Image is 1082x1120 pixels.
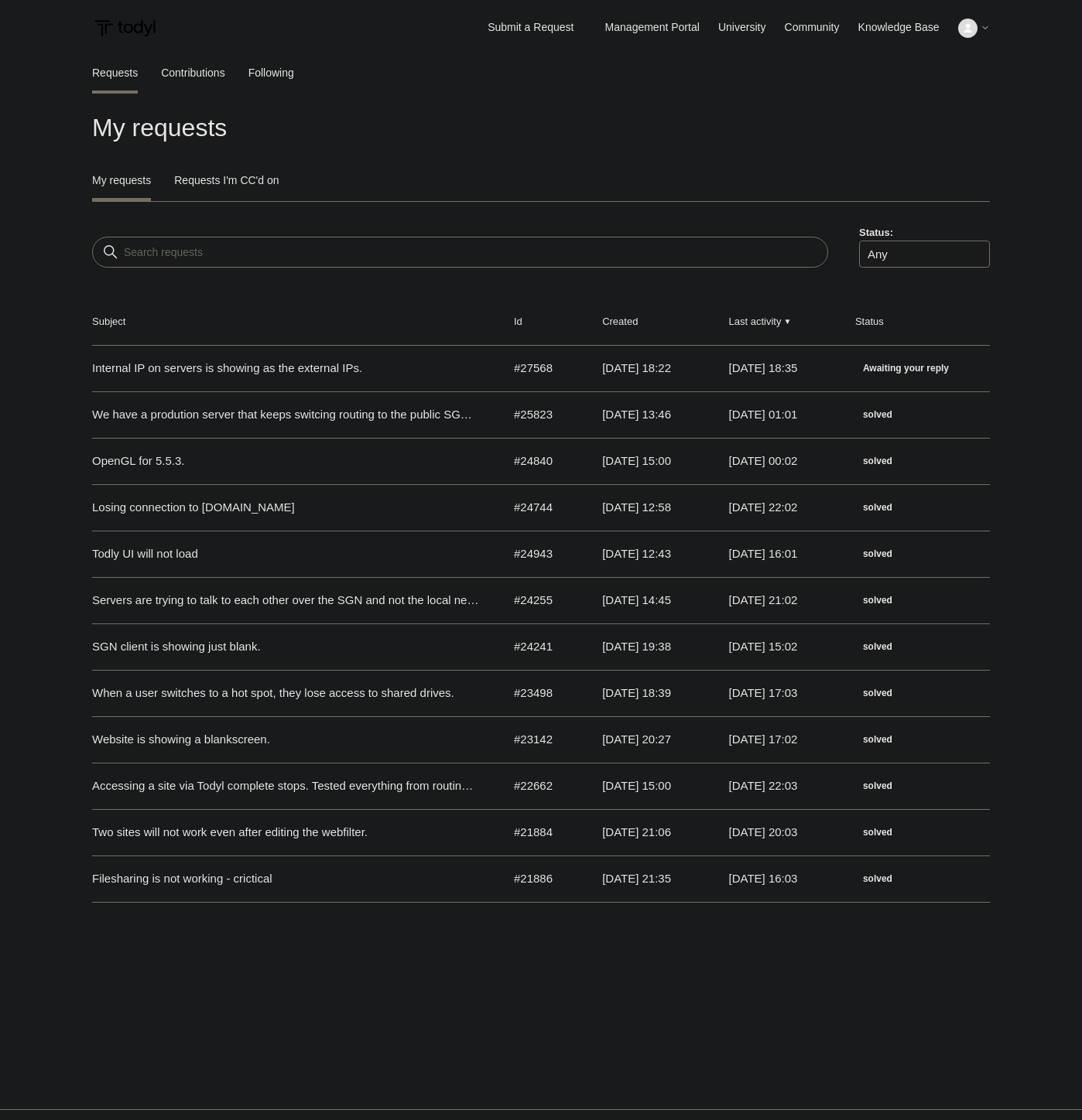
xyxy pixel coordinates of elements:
a: Knowledge Base [858,19,955,36]
span: This request has been solved [855,452,900,470]
a: Submit a Request [472,15,589,40]
time: 2025-05-13T15:00:28+00:00 [602,454,671,467]
td: #24744 [498,484,587,531]
a: Servers are trying to talk to each other over the SGN and not the local network. [92,592,479,610]
time: 2025-02-18T22:03:11+00:00 [729,779,798,792]
span: This request has been solved [855,684,900,702]
a: Filesharing is not working - crictical [92,870,479,888]
a: Last activity▼ [729,316,782,327]
a: SGN client is showing just blank. [92,638,479,656]
time: 2025-06-08T16:01:54+00:00 [729,547,798,560]
time: 2025-04-15T14:45:32+00:00 [602,593,671,606]
time: 2025-06-09T22:02:23+00:00 [729,500,798,514]
a: Created [602,316,638,327]
time: 2025-08-20T18:35:07+00:00 [729,361,798,374]
span: We are waiting for you to respond [855,359,957,377]
time: 2024-12-12T21:06:53+00:00 [602,825,671,838]
span: This request has been solved [855,591,900,610]
td: #22662 [498,763,587,809]
a: Following [248,55,294,90]
a: Losing connection to [DOMAIN_NAME] [92,499,479,517]
h1: My requests [92,109,990,146]
time: 2025-05-07T12:58:57+00:00 [602,500,671,514]
time: 2025-07-29T01:01:53+00:00 [729,408,798,421]
a: When a user switches to a hot spot, they lose access to shared drives. [92,685,479,702]
span: This request has been solved [855,823,900,842]
time: 2025-06-11T00:02:04+00:00 [729,454,798,467]
td: #21886 [498,855,587,902]
a: Contributions [161,55,225,90]
time: 2025-04-14T19:38:27+00:00 [602,640,671,653]
span: This request has been solved [855,637,900,656]
time: 2024-12-12T21:35:39+00:00 [602,872,671,885]
a: Accessing a site via Todyl complete stops. Tested everything from routing to DNS redirecting. [92,777,479,795]
span: ▼ [783,316,791,327]
a: Management Portal [605,19,715,36]
td: #23142 [498,716,587,763]
span: This request has been solved [855,777,900,795]
a: Internal IP on servers is showing as the external IPs. [92,360,479,377]
time: 2025-02-04T20:03:14+00:00 [729,825,798,838]
time: 2025-03-10T18:39:06+00:00 [602,686,671,699]
time: 2025-06-30T13:46:20+00:00 [602,408,671,421]
td: #21884 [498,809,587,855]
td: #24840 [498,438,587,484]
a: Website is showing a blankscreen. [92,731,479,749]
img: Todyl Support Center Help Center home page [92,14,158,43]
td: #27568 [498,345,587,391]
td: #25823 [498,391,587,438]
a: Requests I'm CC'd on [174,162,279,198]
time: 2025-03-23T17:02:18+00:00 [729,732,798,746]
td: #24241 [498,623,587,670]
a: Requests [92,55,138,90]
span: This request has been solved [855,730,900,749]
time: 2025-05-19T12:43:06+00:00 [602,547,671,560]
time: 2025-05-12T21:02:25+00:00 [729,593,798,606]
th: Id [498,299,587,345]
a: Two sites will not work even after editing the webfilter. [92,824,479,842]
span: This request has been solved [855,498,900,517]
span: This request has been solved [855,405,900,424]
a: My requests [92,162,151,198]
time: 2025-05-12T15:02:51+00:00 [729,640,798,653]
a: Todly UI will not load [92,545,479,563]
time: 2025-01-06T16:03:22+00:00 [729,872,798,885]
a: We have a prodution server that keeps switcing routing to the public SGN while internal. [92,406,479,424]
th: Status [840,299,990,345]
td: #23498 [498,670,587,716]
span: This request has been solved [855,869,900,888]
time: 2025-01-29T15:00:57+00:00 [602,779,671,792]
span: This request has been solved [855,545,900,563]
a: OpenGL for 5.5.3. [92,452,479,470]
a: University [718,19,781,36]
time: 2025-04-07T17:03:17+00:00 [729,686,798,699]
input: Search requests [92,237,828,268]
time: 2025-08-20T18:22:03+00:00 [602,361,671,374]
td: #24943 [498,531,587,577]
th: Subject [92,299,498,345]
td: #24255 [498,577,587,623]
time: 2025-02-21T20:27:14+00:00 [602,732,671,746]
a: Community [785,19,855,36]
label: Status: [859,225,990,241]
